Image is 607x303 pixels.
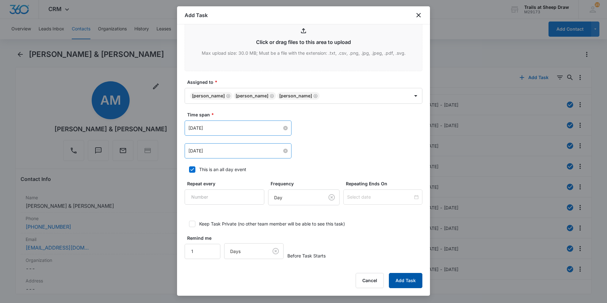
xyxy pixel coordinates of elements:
div: [PERSON_NAME] [279,94,312,98]
input: Sep 8, 2025 [188,147,282,154]
label: Time span [187,111,425,118]
div: Remove Micheal Burke [312,94,318,98]
span: Before Task Starts [287,252,326,259]
label: Assigned to [187,79,425,85]
input: Number [185,189,264,205]
div: Keep Task Private (no other team member will be able to see this task) [199,220,345,227]
label: Repeating Ends On [346,180,425,187]
span: close-circle [283,126,288,130]
div: Remove Ethan Esparza-Escobar [268,94,274,98]
div: [PERSON_NAME] [192,94,225,98]
button: Add Task [389,273,422,288]
span: close-circle [283,149,288,153]
input: Sep 5, 2025 [188,125,282,132]
label: Remind me [187,235,223,241]
label: Repeat every [187,180,267,187]
button: Cancel [356,273,384,288]
h1: Add Task [185,11,208,19]
button: close [415,11,422,19]
div: [PERSON_NAME] [236,94,268,98]
div: Remove Edgar Jimenez [225,94,230,98]
input: Number [185,244,220,259]
div: This is an all day event [199,166,246,173]
button: Clear [327,192,337,202]
label: Frequency [271,180,342,187]
input: Select date [347,194,413,201]
button: Clear [271,246,281,256]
